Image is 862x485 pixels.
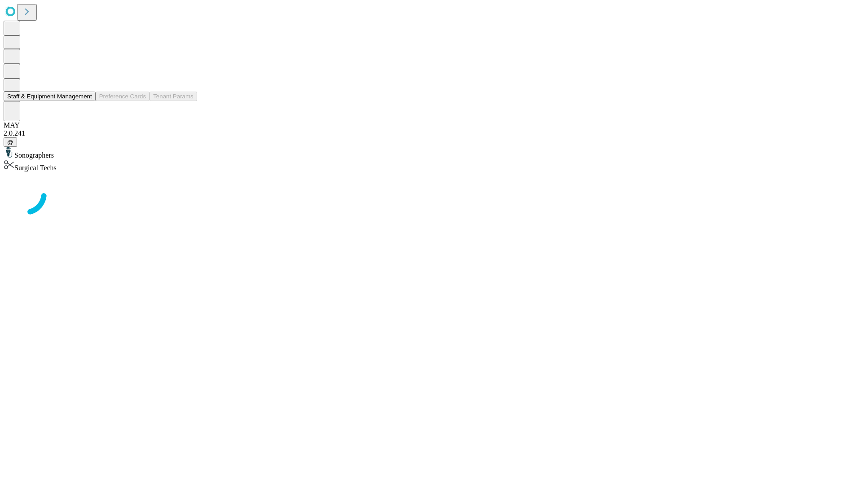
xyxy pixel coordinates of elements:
[4,129,858,137] div: 2.0.241
[7,139,13,145] span: @
[4,137,17,147] button: @
[150,92,197,101] button: Tenant Params
[4,147,858,159] div: Sonographers
[4,121,858,129] div: MAY
[4,159,858,172] div: Surgical Techs
[96,92,150,101] button: Preference Cards
[4,92,96,101] button: Staff & Equipment Management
